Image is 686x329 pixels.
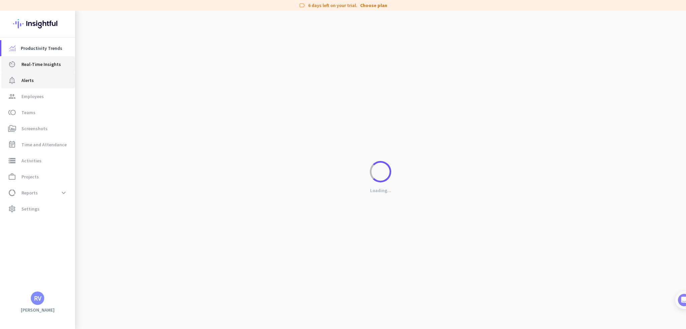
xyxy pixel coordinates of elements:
i: av_timer [8,60,16,68]
i: group [8,92,16,100]
span: Projects [21,173,39,181]
i: notification_important [8,76,16,84]
a: event_noteTime and Attendance [1,137,75,153]
span: Reports [21,189,38,197]
span: Real-Time Insights [21,60,61,68]
a: perm_mediaScreenshots [1,120,75,137]
i: settings [8,205,16,213]
span: Settings [21,205,40,213]
a: data_usageReportsexpand_more [1,185,75,201]
i: data_usage [8,189,16,197]
a: groupEmployees [1,88,75,104]
span: Employees [21,92,44,100]
img: Insightful logo [13,11,62,37]
button: expand_more [58,187,70,199]
a: settingsSettings [1,201,75,217]
i: work_outline [8,173,16,181]
div: RV [34,295,42,302]
span: Time and Attendance [21,141,67,149]
i: toll [8,108,16,116]
span: Productivity Trends [21,44,62,52]
a: menu-itemProductivity Trends [1,40,75,56]
a: tollTeams [1,104,75,120]
a: work_outlineProjects [1,169,75,185]
a: Choose plan [360,2,387,9]
a: notification_importantAlerts [1,72,75,88]
i: event_note [8,141,16,149]
img: menu-item [9,45,15,51]
span: Alerts [21,76,34,84]
a: storageActivities [1,153,75,169]
i: label [299,2,305,9]
span: Screenshots [21,125,48,133]
i: storage [8,157,16,165]
span: Teams [21,108,36,116]
p: Loading... [370,187,391,193]
i: perm_media [8,125,16,133]
a: av_timerReal-Time Insights [1,56,75,72]
span: Activities [21,157,42,165]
